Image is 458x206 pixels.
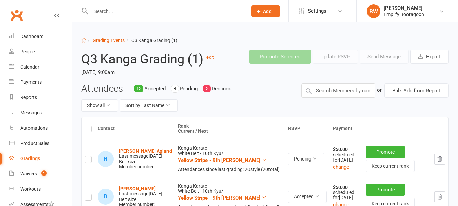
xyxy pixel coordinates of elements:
[384,5,424,11] div: [PERSON_NAME]
[98,151,114,167] div: H
[81,67,228,78] time: [DATE] 9:00am
[377,83,382,96] div: or
[178,194,267,202] button: Yellow Stripe - 9th [PERSON_NAME]
[301,83,375,98] input: Search Members by name
[119,148,172,154] a: [PERSON_NAME] Agland
[119,154,172,159] div: Last message [DATE]
[333,185,348,190] strong: $50.00
[119,191,162,196] div: Last message [DATE]
[367,4,380,18] div: BW
[288,153,324,165] button: Pending
[20,95,37,100] div: Reports
[20,49,35,54] div: People
[308,3,326,19] span: Settings
[20,64,39,70] div: Calendar
[330,117,448,140] th: Payment
[212,86,231,92] span: Declined
[125,37,177,44] li: Q3 Kanga Grading (1)
[8,7,25,24] a: Clubworx
[20,79,42,85] div: Payments
[251,5,280,17] button: Add
[384,83,449,98] button: Bulk Add from Report
[410,50,449,64] button: Export
[9,29,72,44] a: Dashboard
[89,6,242,16] input: Search...
[175,140,285,177] td: Kanga Karate White Belt - 10th Kyu /
[203,85,211,92] div: 0
[98,189,114,205] div: B
[178,195,260,201] span: Yellow Stripe - 9th [PERSON_NAME]
[81,99,118,112] button: Show all
[9,120,72,136] a: Automations
[9,136,72,151] a: Product Sales
[9,182,72,197] a: Workouts
[263,8,272,14] span: Add
[9,166,72,182] a: Waivers 1
[20,34,44,39] div: Dashboard
[9,90,72,105] a: Reports
[178,156,267,164] button: Yellow Stripe - 9th [PERSON_NAME]
[20,110,42,115] div: Messages
[366,160,415,172] button: Keep current rank
[119,149,172,170] div: Belt size: Member number:
[95,117,175,140] th: Contact
[206,55,214,60] a: edit
[9,105,72,120] a: Messages
[384,11,424,17] div: Emplify Booragoon
[175,117,285,140] th: Rank Current / Next
[9,59,72,75] a: Calendar
[20,186,41,192] div: Workouts
[20,156,40,161] div: Gradings
[366,146,405,158] button: Promote
[9,151,72,166] a: Gradings
[333,163,349,171] button: change
[144,86,166,92] span: Accepted
[333,147,348,152] strong: $50.00
[180,86,198,92] span: Pending
[20,125,48,131] div: Automations
[41,170,47,176] span: 1
[81,83,123,94] h3: Attendees
[366,184,405,196] button: Promote
[119,186,156,191] a: [PERSON_NAME]
[9,44,72,59] a: People
[134,85,143,92] div: 10
[20,141,49,146] div: Product Sales
[171,85,179,92] div: 4
[81,50,228,66] h2: Q3 Kanga Grading (1)
[288,191,327,203] button: Accepted
[9,75,72,90] a: Payments
[93,38,125,43] a: Grading Events
[178,167,282,172] div: Attendances since last grading: 20 style ( 20 total)
[120,99,178,112] button: Sort by:Last Name
[178,157,260,163] span: Yellow Stripe - 9th [PERSON_NAME]
[285,117,330,140] th: RSVP
[20,171,37,176] div: Waivers
[333,185,360,201] div: scheduled for [DATE]
[333,147,360,163] div: scheduled for [DATE]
